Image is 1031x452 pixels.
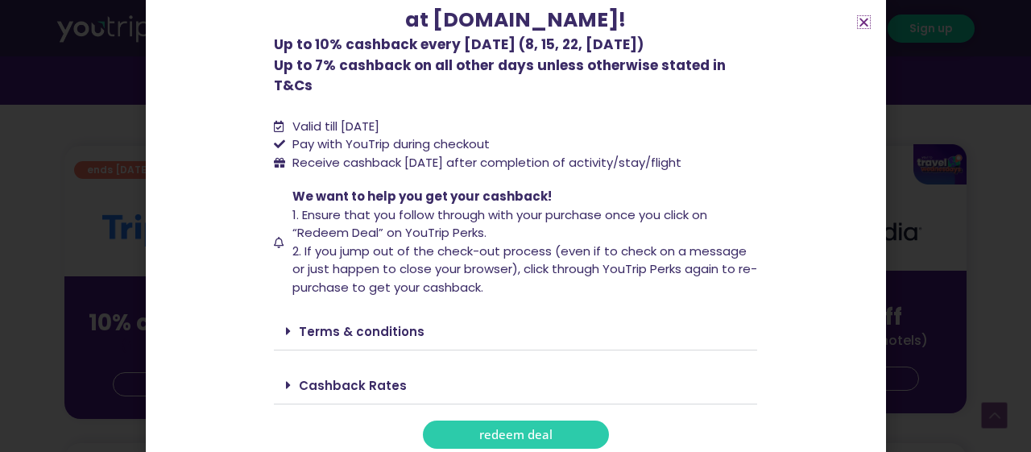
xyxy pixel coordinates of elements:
a: Close [858,16,870,28]
span: redeem deal [479,429,553,441]
a: redeem deal [423,421,609,449]
a: Cashback Rates [299,377,407,394]
div: Terms & conditions [274,313,757,350]
span: We want to help you get your cashback! [292,188,552,205]
span: Pay with YouTrip during checkout [288,135,490,154]
span: 2. If you jump out of the check-out process (even if to check on a message or just happen to clos... [292,243,757,296]
b: Up to 10% cashback every [DATE] (8, 15, 22, [DATE]) [274,35,644,54]
div: Cashback Rates [274,367,757,404]
span: Valid till [DATE] [292,118,379,135]
p: Up to 7% cashback on all other days unless otherwise stated in T&Cs [274,35,757,97]
span: 1. Ensure that you follow through with your purchase once you click on “Redeem Deal” on YouTrip P... [292,206,707,242]
span: Receive cashback [DATE] after completion of activity/stay/flight [292,154,681,171]
a: Terms & conditions [299,323,424,340]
